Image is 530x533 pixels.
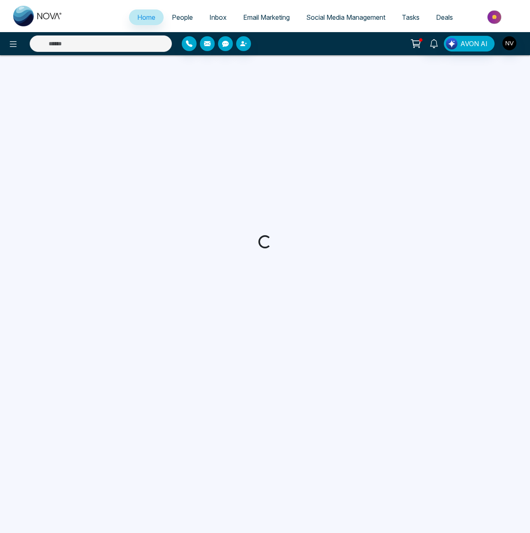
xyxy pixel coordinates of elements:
span: People [172,13,193,21]
a: People [164,9,201,25]
a: Home [129,9,164,25]
img: Market-place.gif [465,8,525,26]
button: AVON AI [444,36,495,51]
a: Email Marketing [235,9,298,25]
a: Deals [428,9,461,25]
a: Social Media Management [298,9,394,25]
img: User Avatar [502,36,516,50]
span: AVON AI [460,39,488,49]
span: Home [137,13,155,21]
span: Email Marketing [243,13,290,21]
span: Tasks [402,13,420,21]
span: Inbox [209,13,227,21]
span: Social Media Management [306,13,385,21]
a: Inbox [201,9,235,25]
img: Lead Flow [446,38,457,49]
img: Nova CRM Logo [13,6,63,26]
a: Tasks [394,9,428,25]
span: Deals [436,13,453,21]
